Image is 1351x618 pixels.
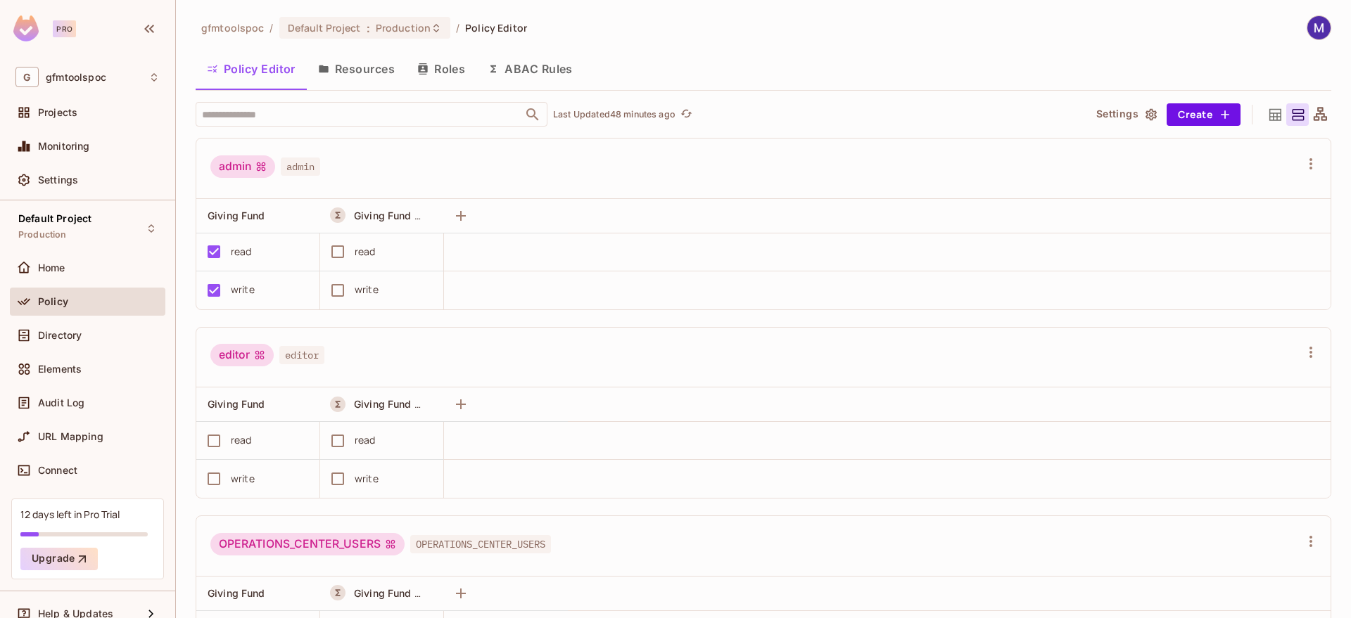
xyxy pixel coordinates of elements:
[355,282,379,297] div: write
[376,21,431,34] span: Production
[355,471,379,487] div: write
[288,21,361,34] span: Default Project
[15,67,39,87] span: G
[208,210,265,221] span: Giving Fund
[46,72,106,83] span: Workspace: gfmtoolspoc
[38,363,82,375] span: Elements
[1307,16,1331,39] img: Martin Gorostegui
[330,397,345,412] button: A Resource Set is a dynamically conditioned resource, defined by real-time criteria.
[201,21,264,34] span: the active workspace
[355,244,376,259] div: read
[20,508,120,521] div: 12 days left in Pro Trial
[1167,103,1241,126] button: Create
[456,21,459,34] li: /
[279,346,324,364] span: editor
[210,155,275,178] div: admin
[330,585,345,600] button: A Resource Set is a dynamically conditioned resource, defined by real-time criteria.
[38,296,68,307] span: Policy
[38,174,78,186] span: Settings
[38,397,84,408] span: Audit Log
[231,244,252,259] div: read
[281,157,320,176] span: admin
[210,344,274,366] div: editor
[18,229,67,240] span: Production
[20,548,98,570] button: Upgrade
[523,105,543,124] button: Open
[38,262,65,273] span: Home
[307,51,406,86] button: Resources
[208,398,265,410] span: Giving Fund
[1091,103,1161,126] button: Settings
[465,21,527,34] span: Policy Editor
[38,465,77,476] span: Connect
[38,431,103,442] span: URL Mapping
[678,106,695,123] button: refresh
[38,141,90,152] span: Monitoring
[210,533,405,555] div: OPERATIONS_CENTER_USERS
[366,22,371,34] span: :
[231,432,252,448] div: read
[354,397,446,411] span: Giving Fund Owner
[675,106,695,123] span: Click to refresh data
[18,213,91,224] span: Default Project
[208,587,265,599] span: Giving Fund
[410,535,551,553] span: OPERATIONS_CENTER_USERS
[354,209,446,222] span: Giving Fund Owner
[330,207,345,223] button: A Resource Set is a dynamically conditioned resource, defined by real-time criteria.
[476,51,584,86] button: ABAC Rules
[354,586,446,600] span: Giving Fund Owner
[406,51,476,86] button: Roles
[231,471,255,487] div: write
[269,21,273,34] li: /
[680,108,692,122] span: refresh
[553,109,675,120] p: Last Updated 48 minutes ago
[13,15,39,41] img: SReyMgAAAABJRU5ErkJggg==
[38,107,77,118] span: Projects
[355,432,376,448] div: read
[38,330,82,341] span: Directory
[231,282,255,297] div: write
[196,51,307,86] button: Policy Editor
[53,20,76,37] div: Pro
